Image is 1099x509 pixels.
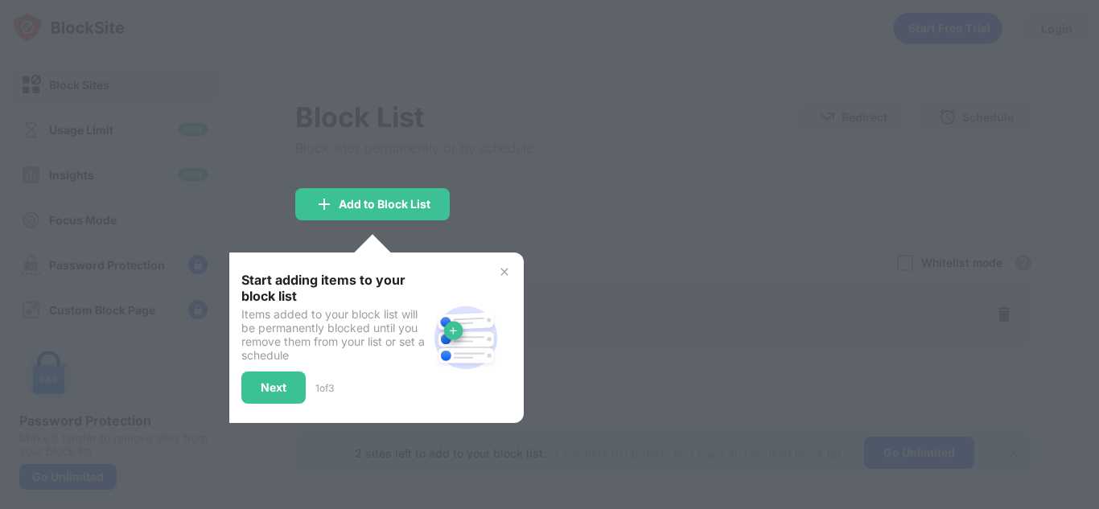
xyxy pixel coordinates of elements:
img: block-site.svg [427,299,504,376]
div: 1 of 3 [315,382,334,394]
div: Start adding items to your block list [241,272,427,304]
div: Next [261,381,286,394]
div: Add to Block List [339,198,430,211]
img: x-button.svg [498,265,511,278]
div: Items added to your block list will be permanently blocked until you remove them from your list o... [241,307,427,362]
